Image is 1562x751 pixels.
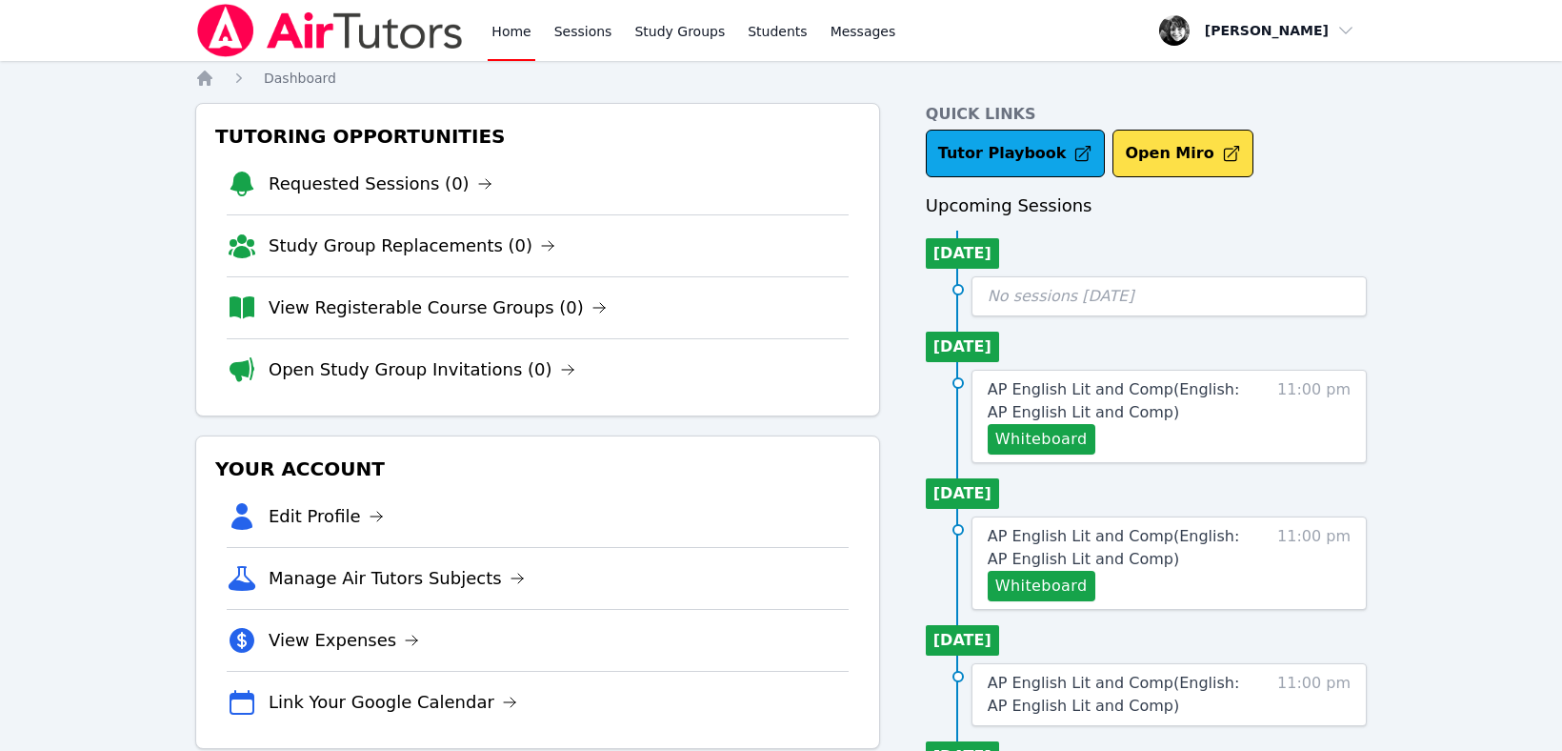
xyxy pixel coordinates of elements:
a: AP English Lit and Comp(English: AP English Lit and Comp) [988,378,1260,424]
a: AP English Lit and Comp(English: AP English Lit and Comp) [988,672,1260,718]
li: [DATE] [926,625,999,656]
span: AP English Lit and Comp ( English: AP English Lit and Comp ) [988,674,1240,715]
li: [DATE] [926,332,999,362]
a: Study Group Replacements (0) [269,233,555,259]
span: 11:00 pm [1277,672,1351,718]
a: Link Your Google Calendar [269,689,517,716]
a: Tutor Playbook [926,130,1106,177]
li: [DATE] [926,238,999,269]
a: AP English Lit and Comp(English: AP English Lit and Comp) [988,525,1260,571]
a: Manage Air Tutors Subjects [269,565,525,592]
span: No sessions [DATE] [988,287,1134,305]
h3: Your Account [211,452,864,486]
h3: Upcoming Sessions [926,193,1367,219]
span: AP English Lit and Comp ( English: AP English Lit and Comp ) [988,527,1240,568]
span: AP English Lit and Comp ( English: AP English Lit and Comp ) [988,380,1240,421]
li: [DATE] [926,478,999,509]
button: Open Miro [1112,130,1252,177]
a: Edit Profile [269,503,384,530]
h4: Quick Links [926,103,1367,126]
h3: Tutoring Opportunities [211,119,864,153]
a: View Expenses [269,627,419,654]
a: View Registerable Course Groups (0) [269,294,607,321]
a: Open Study Group Invitations (0) [269,356,575,383]
span: Dashboard [264,71,336,86]
nav: Breadcrumb [195,69,1367,88]
a: Dashboard [264,69,336,88]
img: Air Tutors [195,4,465,57]
button: Whiteboard [988,571,1095,601]
span: 11:00 pm [1277,378,1351,455]
span: 11:00 pm [1277,525,1351,601]
span: Messages [831,22,896,41]
button: Whiteboard [988,424,1095,455]
a: Requested Sessions (0) [269,171,492,197]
